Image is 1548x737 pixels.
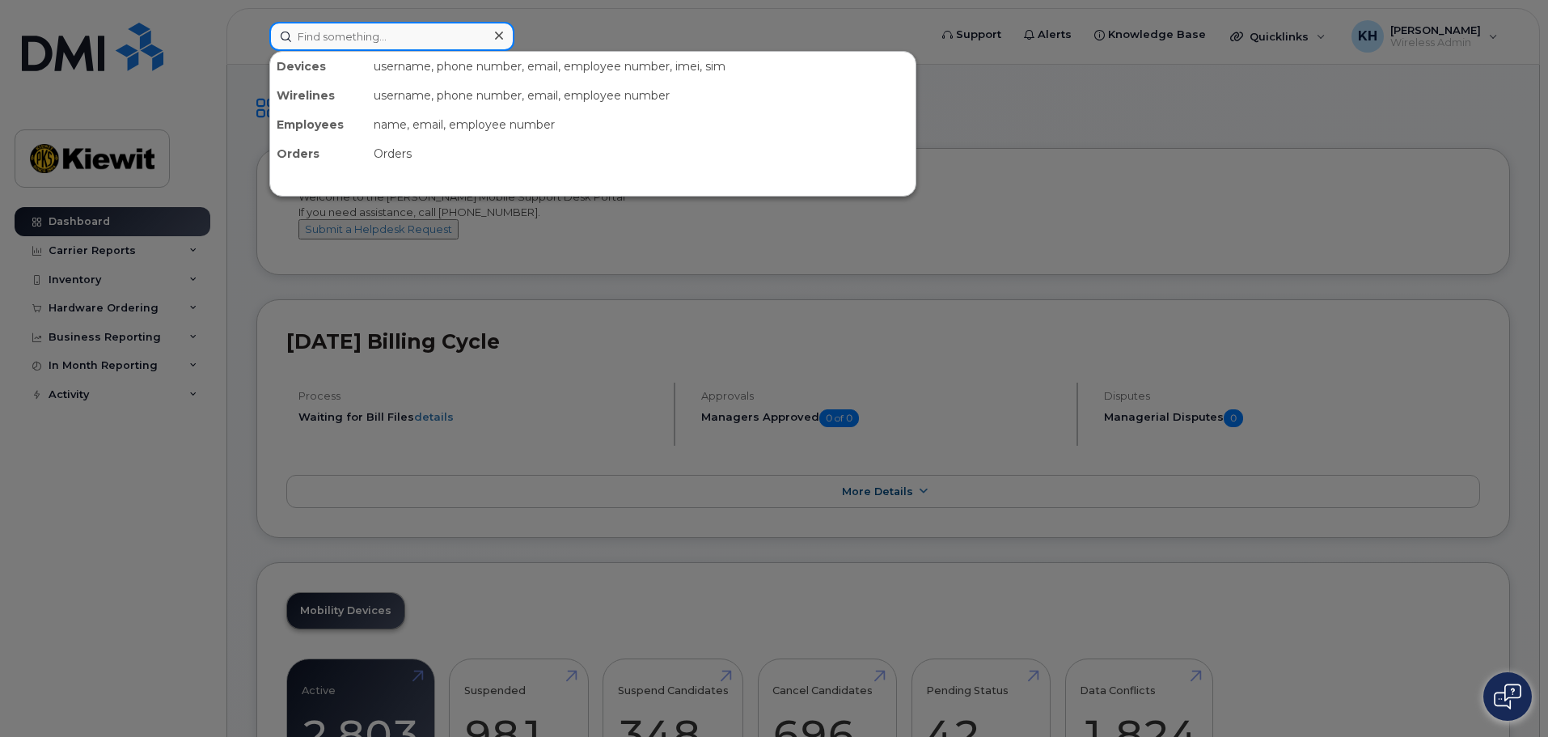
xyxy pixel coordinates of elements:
[1494,684,1521,709] img: Open chat
[270,139,367,168] div: Orders
[270,110,367,139] div: Employees
[367,110,916,139] div: name, email, employee number
[367,81,916,110] div: username, phone number, email, employee number
[367,139,916,168] div: Orders
[367,52,916,81] div: username, phone number, email, employee number, imei, sim
[270,81,367,110] div: Wirelines
[270,52,367,81] div: Devices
